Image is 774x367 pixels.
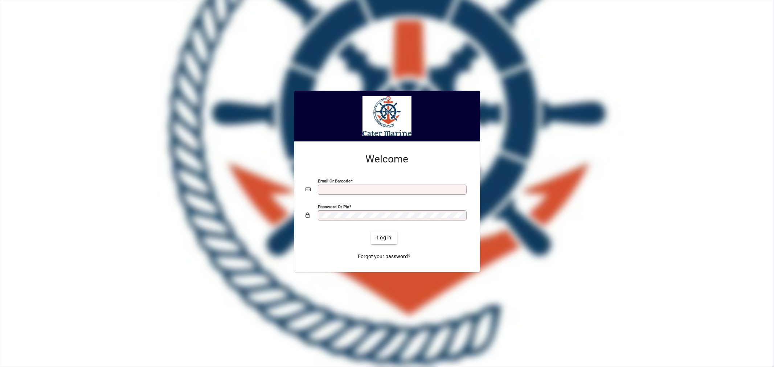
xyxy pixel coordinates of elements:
[355,250,413,263] a: Forgot your password?
[306,153,468,165] h2: Welcome
[377,234,392,242] span: Login
[318,178,351,183] mat-label: Email or Barcode
[371,231,397,244] button: Login
[358,253,410,260] span: Forgot your password?
[318,204,349,209] mat-label: Password or Pin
